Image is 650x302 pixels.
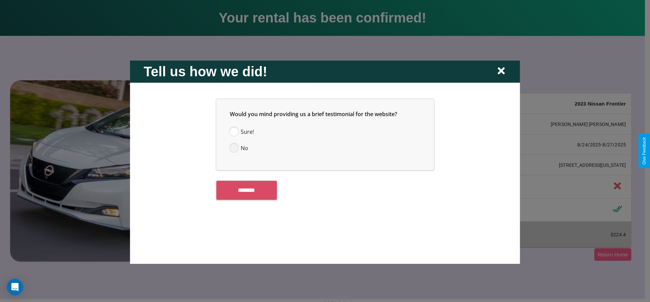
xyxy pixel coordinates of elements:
span: No [241,144,248,152]
h2: Tell us how we did! [143,64,267,79]
span: Would you mind providing us a brief testimonial for the website? [230,110,397,117]
div: Open Intercom Messenger [7,279,23,295]
div: Give Feedback [642,137,647,165]
span: Sure! [241,127,254,136]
